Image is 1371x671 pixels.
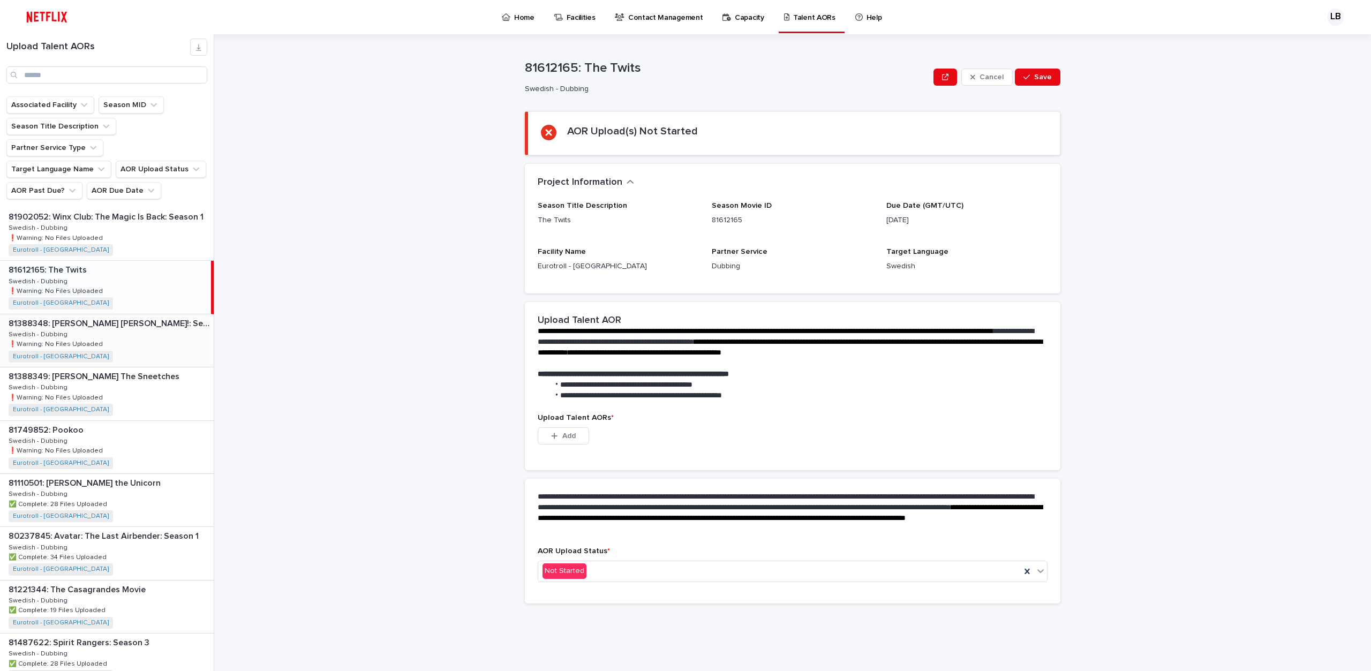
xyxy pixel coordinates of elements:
p: ✅ Complete: 28 Files Uploaded [9,658,109,668]
p: ❗️Warning: No Files Uploaded [9,285,105,295]
p: [DATE] [886,215,1048,226]
span: Partner Service [712,248,767,255]
span: Facility Name [538,248,586,255]
p: Dubbing [712,261,873,272]
p: Swedish - Dubbing [9,488,70,498]
p: Swedish - Dubbing [9,222,70,232]
h2: Upload Talent AOR [538,315,621,327]
p: ❗️Warning: No Files Uploaded [9,392,105,402]
a: Eurotroll - [GEOGRAPHIC_DATA] [13,353,109,360]
p: 81749852: Pookoo [9,423,86,435]
div: LB [1327,9,1344,26]
p: Swedish - Dubbing [9,595,70,605]
a: Eurotroll - [GEOGRAPHIC_DATA] [13,406,109,413]
button: Add [538,427,589,444]
span: Target Language [886,248,948,255]
p: Swedish - Dubbing [9,435,70,445]
a: Eurotroll - [GEOGRAPHIC_DATA] [13,299,109,307]
button: AOR Due Date [87,182,161,199]
span: Due Date (GMT/UTC) [886,202,963,209]
h1: Upload Talent AORs [6,41,190,53]
p: 81221344: The Casagrandes Movie [9,583,148,595]
span: Season Movie ID [712,202,772,209]
p: 81487622: Spirit Rangers: Season 3 [9,636,152,648]
p: ❗️Warning: No Files Uploaded [9,232,105,242]
button: Associated Facility [6,96,94,114]
p: The Twits [538,215,699,226]
p: ❗️Warning: No Files Uploaded [9,338,105,348]
p: ✅ Complete: 34 Files Uploaded [9,552,109,561]
p: 81388348: [PERSON_NAME] [PERSON_NAME]!: Season 1 [9,316,212,329]
h2: Project Information [538,177,622,189]
span: AOR Upload Status [538,547,610,555]
p: 80237845: Avatar: The Last Airbender: Season 1 [9,529,201,541]
span: Season Title Description [538,202,627,209]
a: Eurotroll - [GEOGRAPHIC_DATA] [13,246,109,254]
a: Eurotroll - [GEOGRAPHIC_DATA] [13,619,109,627]
h2: AOR Upload(s) Not Started [567,125,698,138]
input: Search [6,66,207,84]
a: Eurotroll - [GEOGRAPHIC_DATA] [13,566,109,573]
button: Cancel [961,69,1013,86]
p: 81110501: [PERSON_NAME] the Unicorn [9,476,163,488]
p: Swedish - Dubbing [525,85,925,94]
span: Add [562,432,576,440]
button: Season MID [99,96,164,114]
p: 81612165: The Twits [525,61,929,76]
p: ✅ Complete: 19 Files Uploaded [9,605,108,614]
span: Cancel [980,73,1004,81]
div: Not Started [543,563,586,579]
p: Swedish - Dubbing [9,542,70,552]
button: AOR Past Due? [6,182,82,199]
button: AOR Upload Status [116,161,206,178]
span: Save [1034,73,1052,81]
img: ifQbXi3ZQGMSEF7WDB7W [21,6,72,28]
p: ❗️Warning: No Files Uploaded [9,445,105,455]
button: Season Title Description [6,118,116,135]
p: ✅ Complete: 28 Files Uploaded [9,499,109,508]
p: Swedish - Dubbing [9,276,70,285]
p: 81388349: [PERSON_NAME] The Sneetches [9,370,182,382]
a: Eurotroll - [GEOGRAPHIC_DATA] [13,512,109,520]
button: Target Language Name [6,161,111,178]
p: 81612165: The Twits [9,263,89,275]
a: Eurotroll - [GEOGRAPHIC_DATA] [13,459,109,467]
button: Partner Service Type [6,139,103,156]
p: Swedish - Dubbing [9,382,70,391]
p: Eurotroll - [GEOGRAPHIC_DATA] [538,261,699,272]
p: Swedish - Dubbing [9,648,70,658]
p: 81612165 [712,215,873,226]
p: 81902052: Winx Club: The Magic Is Back: Season 1 [9,210,206,222]
p: Swedish [886,261,1048,272]
span: Upload Talent AORs [538,414,614,421]
p: Swedish - Dubbing [9,329,70,338]
button: Project Information [538,177,634,189]
button: Save [1015,69,1060,86]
